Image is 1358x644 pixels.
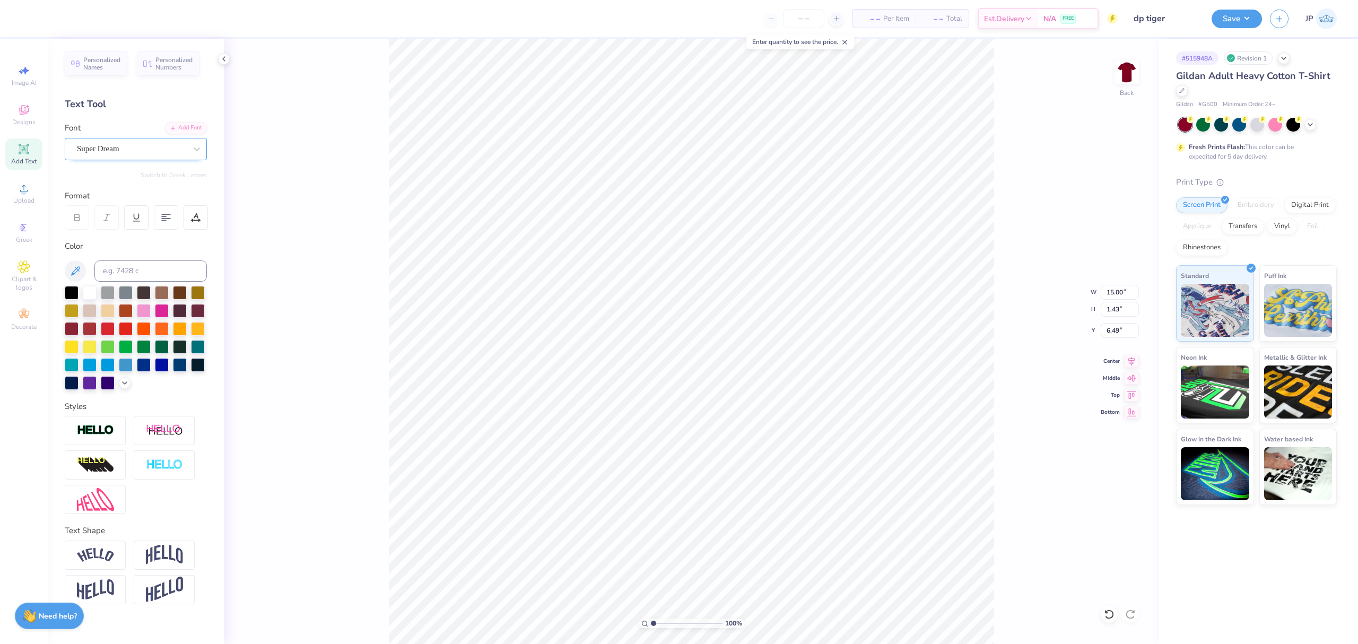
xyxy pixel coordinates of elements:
span: Decorate [11,323,37,331]
span: Image AI [12,79,37,87]
div: Foil [1300,219,1325,234]
div: This color can be expedited for 5 day delivery. [1189,142,1319,161]
strong: Fresh Prints Flash: [1189,143,1245,151]
img: Puff Ink [1264,284,1333,337]
img: Shadow [146,424,183,437]
span: Total [946,13,962,24]
span: Gildan [1176,100,1193,109]
span: Puff Ink [1264,270,1286,281]
span: Center [1101,358,1120,365]
input: – – [783,9,824,28]
img: Negative Space [146,459,183,471]
span: Middle [1101,375,1120,382]
img: Free Distort [77,488,114,511]
span: Neon Ink [1181,352,1207,363]
div: Vinyl [1267,219,1297,234]
span: Personalized Numbers [155,56,193,71]
span: Designs [12,118,36,126]
div: Rhinestones [1176,240,1228,256]
img: Metallic & Glitter Ink [1264,365,1333,419]
span: Water based Ink [1264,433,1313,445]
span: N/A [1043,13,1056,24]
span: Personalized Names [83,56,121,71]
span: # G500 [1198,100,1217,109]
span: Top [1101,391,1120,399]
img: Flag [77,579,114,600]
img: Arch [146,545,183,565]
button: Switch to Greek Letters [141,171,207,179]
div: Color [65,240,207,253]
img: Standard [1181,284,1249,337]
input: e.g. 7428 c [94,260,207,282]
img: Glow in the Dark Ink [1181,447,1249,500]
div: Text Tool [65,97,207,111]
span: Est. Delivery [984,13,1024,24]
span: Greek [16,236,32,244]
div: Transfers [1222,219,1264,234]
img: 3d Illusion [77,457,114,474]
img: Water based Ink [1264,447,1333,500]
span: 100 % [725,619,742,628]
div: Digital Print [1284,197,1336,213]
span: Bottom [1101,408,1120,416]
img: Rise [146,577,183,603]
label: Font [65,122,81,134]
span: Clipart & logos [5,275,42,292]
img: Arc [77,548,114,562]
div: Applique [1176,219,1218,234]
span: Add Text [11,157,37,166]
span: – – [922,13,943,24]
img: Stroke [77,424,114,437]
div: Styles [65,401,207,413]
div: Format [65,190,208,202]
div: Text Shape [65,525,207,537]
div: Screen Print [1176,197,1228,213]
span: Per Item [883,13,909,24]
div: Back [1120,88,1134,98]
span: Upload [13,196,34,205]
div: Embroidery [1231,197,1281,213]
span: Standard [1181,270,1209,281]
div: Print Type [1176,176,1337,188]
strong: Need help? [39,611,77,621]
div: Add Font [165,122,207,134]
img: Neon Ink [1181,365,1249,419]
img: Back [1116,62,1137,83]
input: Untitled Design [1126,8,1204,29]
span: FREE [1063,15,1074,22]
span: Metallic & Glitter Ink [1264,352,1327,363]
span: Glow in the Dark Ink [1181,433,1241,445]
span: Minimum Order: 24 + [1223,100,1276,109]
div: Enter quantity to see the price. [746,34,854,49]
span: – – [859,13,880,24]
